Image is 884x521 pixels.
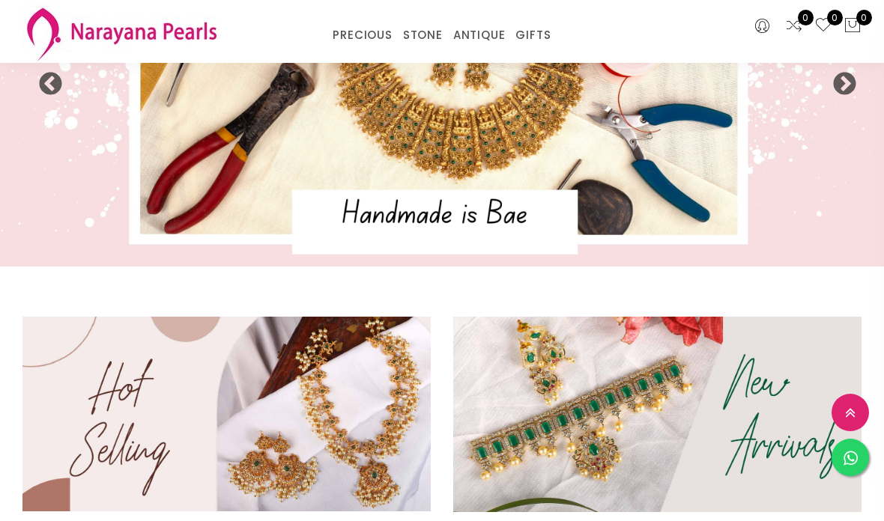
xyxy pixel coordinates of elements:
[515,24,551,46] a: GIFTS
[785,16,803,36] a: 0
[37,72,52,87] button: Previous
[453,24,506,46] a: ANTIQUE
[814,16,832,36] a: 0
[856,10,872,25] span: 0
[798,10,814,25] span: 0
[403,24,443,46] a: STONE
[832,72,847,87] button: Next
[844,16,862,36] button: 0
[333,24,392,46] a: PRECIOUS
[827,10,843,25] span: 0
